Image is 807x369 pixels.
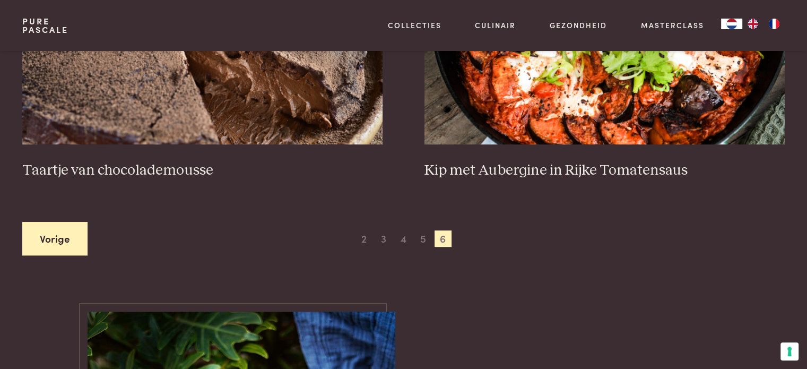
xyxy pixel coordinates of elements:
[550,20,607,31] a: Gezondheid
[22,161,382,180] h3: Taartje van chocolademousse
[395,230,412,247] span: 4
[742,19,763,29] a: EN
[435,230,452,247] span: 6
[721,19,742,29] a: NL
[763,19,785,29] a: FR
[475,20,516,31] a: Culinair
[355,230,372,247] span: 2
[721,19,742,29] div: Language
[415,230,432,247] span: 5
[742,19,785,29] ul: Language list
[780,342,799,361] button: Uw voorkeuren voor toestemming voor trackingtechnologieën
[424,161,784,180] h3: Kip met Aubergine in Rijke Tomatensaus
[641,20,704,31] a: Masterclass
[388,20,441,31] a: Collecties
[721,19,785,29] aside: Language selected: Nederlands
[375,230,392,247] span: 3
[22,222,88,255] a: Vorige
[22,17,68,34] a: PurePascale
